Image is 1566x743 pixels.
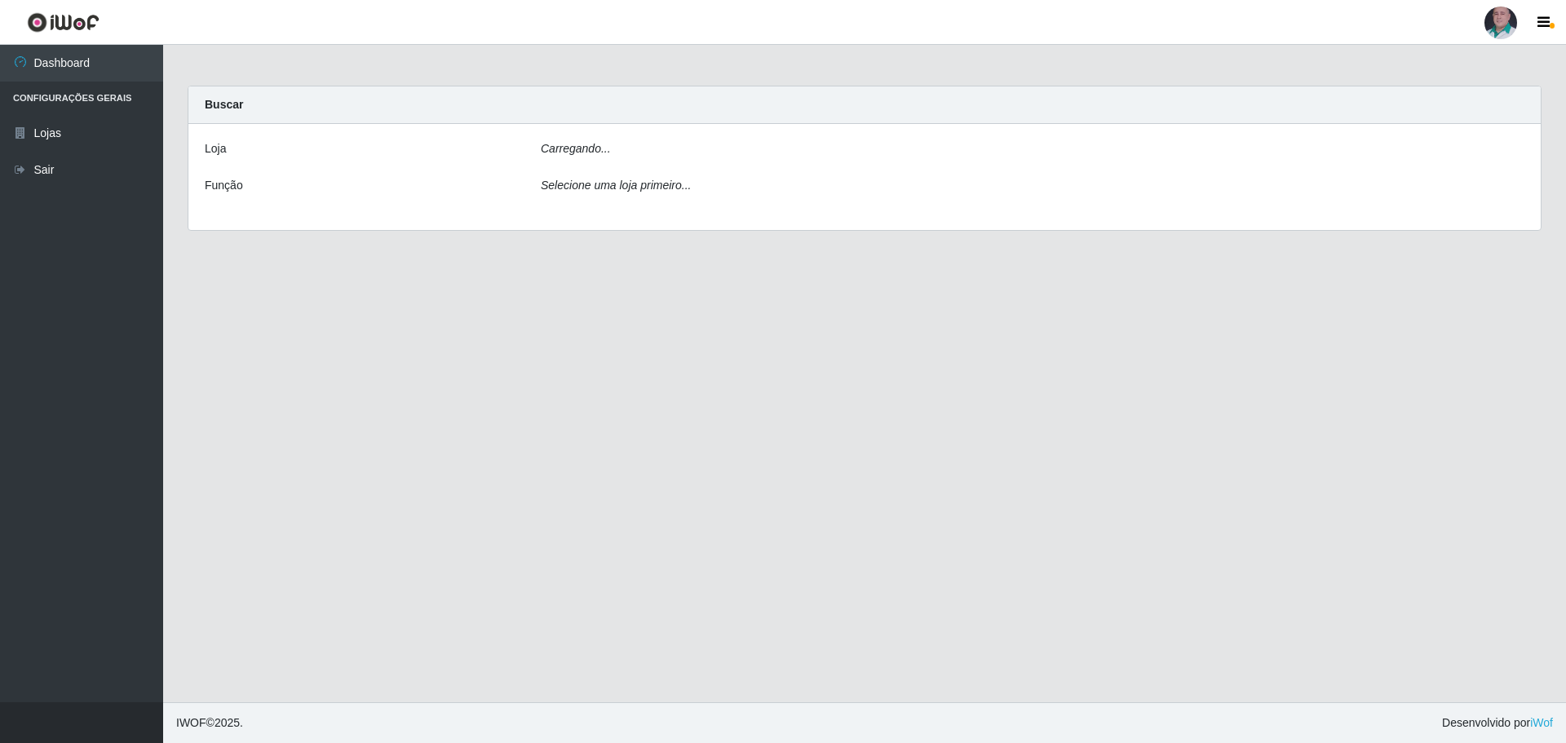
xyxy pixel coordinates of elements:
[205,140,226,157] label: Loja
[205,98,243,111] strong: Buscar
[176,716,206,729] span: IWOF
[541,179,691,192] i: Selecione uma loja primeiro...
[1530,716,1553,729] a: iWof
[176,714,243,732] span: © 2025 .
[205,177,243,194] label: Função
[1442,714,1553,732] span: Desenvolvido por
[541,142,611,155] i: Carregando...
[27,12,100,33] img: CoreUI Logo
